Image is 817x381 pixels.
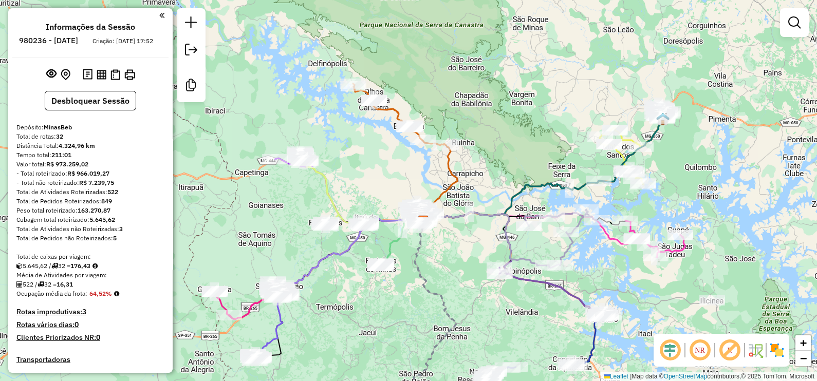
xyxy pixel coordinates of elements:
span: Ocultar NR [688,338,712,363]
span: − [800,352,807,365]
h4: Clientes Priorizados NR: [16,333,164,342]
strong: 3 [82,307,86,316]
strong: 0 [75,320,79,329]
img: Piumhi [656,112,670,126]
i: Cubagem total roteirizado [16,263,23,269]
i: Total de Atividades [16,281,23,288]
div: Distância Total: [16,141,164,150]
strong: 522 [107,188,118,196]
h4: Informações da Sessão [46,22,135,32]
strong: 0 [96,333,100,342]
h4: Rotas improdutivas: [16,308,164,316]
i: Total de rotas [51,263,58,269]
div: Depósito: [16,123,164,132]
div: Atividade não roteirizada - SUP GERALDO VILELA [699,295,725,306]
div: Total de rotas: [16,132,164,141]
div: Total de Atividades não Roteirizadas: [16,224,164,234]
div: Valor total: [16,160,164,169]
div: - Total roteirizado: [16,169,164,178]
em: Média calculada utilizando a maior ocupação (%Peso ou %Cubagem) de cada rota da sessão. Rotas cro... [114,291,119,297]
span: | [630,373,632,380]
strong: R$ 966.019,27 [67,169,109,177]
a: Clique aqui para minimizar o painel [159,9,164,21]
div: Média de Atividades por viagem: [16,271,164,280]
div: Tempo total: [16,150,164,160]
a: Exportar sessão [181,40,201,63]
strong: 5 [113,234,117,242]
button: Exibir sessão original [44,66,59,83]
div: Total de Pedidos Roteirizados: [16,197,164,206]
div: 522 / 32 = [16,280,164,289]
strong: 4.324,96 km [59,142,95,149]
button: Desbloquear Sessão [45,91,136,110]
div: Peso total roteirizado: [16,206,164,215]
strong: 5.645,62 [89,216,115,223]
button: Centralizar mapa no depósito ou ponto de apoio [59,67,72,83]
strong: 16,31 [57,280,73,288]
div: Cubagem total roteirizado: [16,215,164,224]
a: Zoom in [795,335,811,351]
strong: 849 [101,197,112,205]
strong: 163.270,87 [78,206,110,214]
div: Criação: [DATE] 17:52 [88,36,157,46]
strong: 32 [56,132,63,140]
button: Imprimir Rotas [122,67,137,82]
div: Total de Pedidos não Roteirizados: [16,234,164,243]
div: Total de Atividades Roteirizadas: [16,187,164,197]
h6: 980236 - [DATE] [19,36,78,45]
img: Fluxo de ruas [747,342,764,358]
span: Ocultar deslocamento [658,338,682,363]
span: + [800,336,807,349]
strong: R$ 7.239,75 [79,179,114,186]
a: Nova sessão e pesquisa [181,12,201,35]
img: MinasBeb [417,215,430,228]
i: Meta Caixas/viagem: 1,00 Diferença: 175,43 [92,263,98,269]
button: Visualizar Romaneio [108,67,122,82]
button: Logs desbloquear sessão [81,67,95,83]
button: Visualizar relatório de Roteirização [95,67,108,81]
strong: 176,43 [70,262,90,270]
strong: 64,52% [89,290,112,297]
a: Criar modelo [181,75,201,98]
a: Leaflet [604,373,628,380]
span: Ocupação média da frota: [16,290,87,297]
img: Exibir/Ocultar setores [769,342,785,358]
span: Exibir rótulo [717,338,742,363]
strong: R$ 973.259,02 [46,160,88,168]
a: Exibir filtros [784,12,805,33]
h4: Rotas vários dias: [16,320,164,329]
a: OpenStreetMap [664,373,708,380]
strong: MinasBeb [44,123,72,131]
i: Total de rotas [38,281,44,288]
div: 5.645,62 / 32 = [16,261,164,271]
div: Total de caixas por viagem: [16,252,164,261]
a: Zoom out [795,351,811,366]
h4: Transportadoras [16,355,164,364]
div: - Total não roteirizado: [16,178,164,187]
strong: 211:01 [51,151,71,159]
strong: 3 [119,225,123,233]
div: Map data © contributors,© 2025 TomTom, Microsoft [601,372,817,381]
